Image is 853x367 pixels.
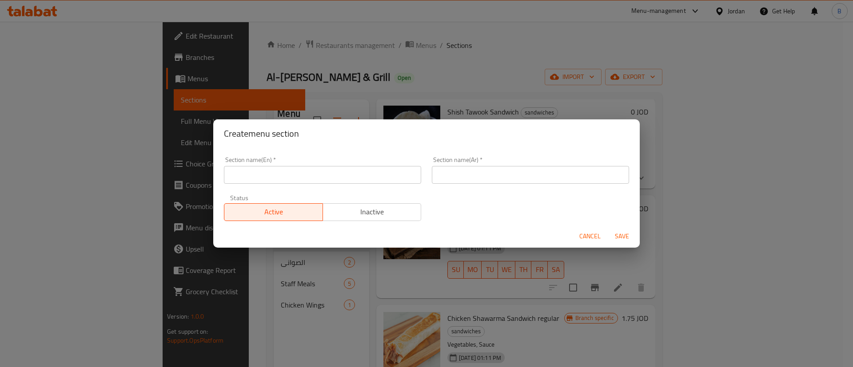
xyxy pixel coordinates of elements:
input: Please enter section name(ar) [432,166,629,184]
button: Cancel [576,228,604,245]
button: Inactive [323,203,422,221]
span: Active [228,205,319,218]
button: Save [608,228,636,245]
button: Active [224,203,323,221]
span: Save [611,231,633,242]
h2: Create menu section [224,126,629,141]
span: Inactive [327,205,418,218]
input: Please enter section name(en) [224,166,421,184]
span: Cancel [579,231,601,242]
